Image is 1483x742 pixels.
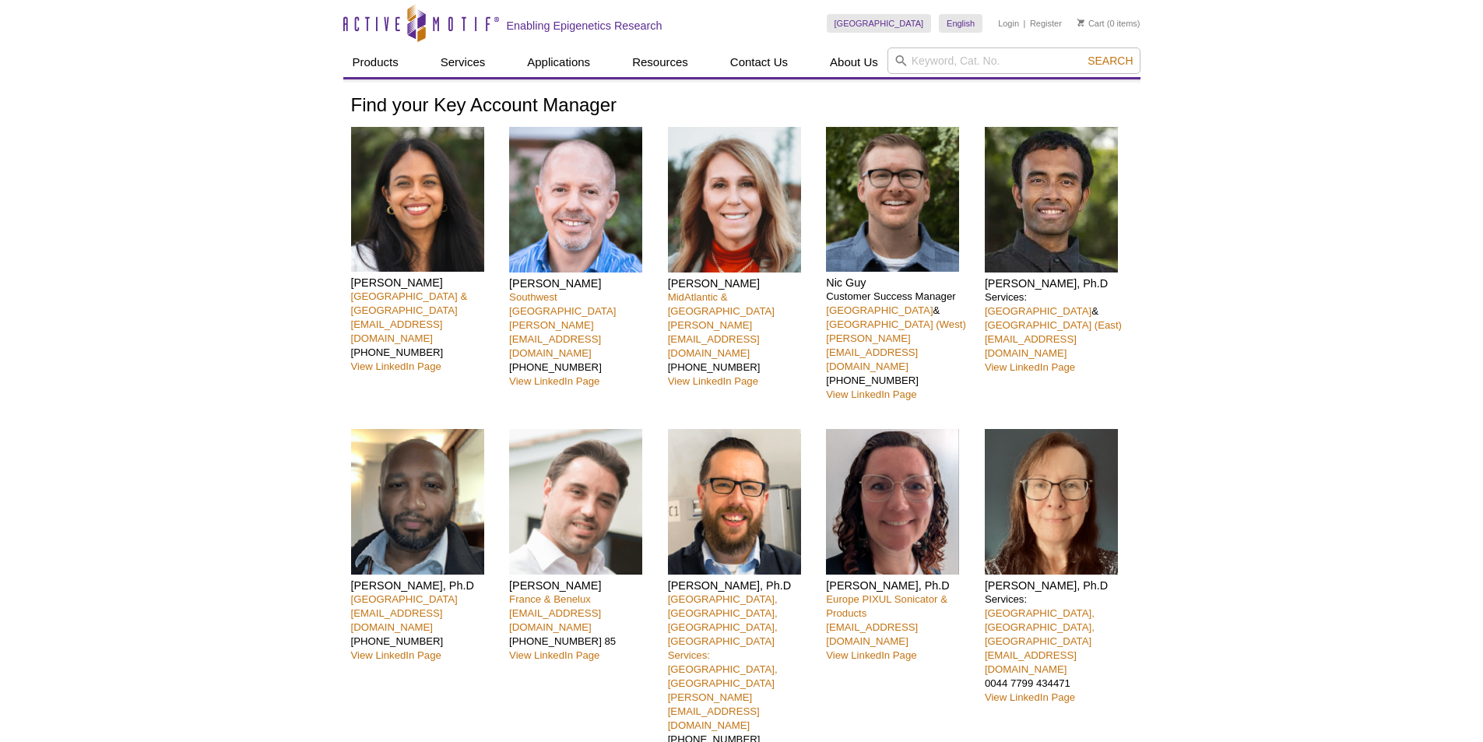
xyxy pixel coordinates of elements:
img: Seth Rubin headshot [509,127,642,273]
p: [PHONE_NUMBER] [351,593,498,663]
img: Anne-Sophie Ay-Berthomieu headshot [826,429,959,575]
a: [PERSON_NAME][EMAIL_ADDRESS][DOMAIN_NAME] [509,319,601,359]
a: Contact Us [721,47,797,77]
a: View LinkedIn Page [351,649,441,661]
h4: [PERSON_NAME], Ph.D [826,578,973,593]
h4: [PERSON_NAME], Ph.D [668,578,815,593]
a: English [939,14,982,33]
a: Cart [1077,18,1105,29]
a: MidAtlantic & [GEOGRAPHIC_DATA] [668,291,775,317]
input: Keyword, Cat. No. [887,47,1140,74]
a: Register [1030,18,1062,29]
p: [PHONE_NUMBER] 85 [509,593,656,663]
a: Southwest [GEOGRAPHIC_DATA] [509,291,616,317]
p: [PHONE_NUMBER] [509,290,656,389]
a: [GEOGRAPHIC_DATA] [351,593,458,605]
a: [EMAIL_ADDRESS][DOMAIN_NAME] [985,649,1077,675]
a: [GEOGRAPHIC_DATA] & [GEOGRAPHIC_DATA] [351,290,468,316]
h4: [PERSON_NAME] [351,276,498,290]
p: Customer Success Manager & [PHONE_NUMBER] [826,290,973,402]
img: Nic Guy headshot [826,127,959,273]
a: [GEOGRAPHIC_DATA] [826,304,933,316]
img: Matthias Spiller-Becker headshot [668,429,801,575]
li: (0 items) [1077,14,1140,33]
img: Nivanka Paranavitana headshot [351,127,484,273]
h4: [PERSON_NAME] [509,276,656,290]
a: [EMAIL_ADDRESS][DOMAIN_NAME] [351,607,443,633]
a: [GEOGRAPHIC_DATA] [827,14,932,33]
a: [PERSON_NAME][EMAIL_ADDRESS][DOMAIN_NAME] [826,332,918,372]
h4: [PERSON_NAME], Ph.D [351,578,498,593]
a: View LinkedIn Page [509,649,599,661]
p: Services: & [985,290,1132,375]
a: [EMAIL_ADDRESS][DOMAIN_NAME] [826,621,918,647]
img: Your Cart [1077,19,1084,26]
a: Resources [623,47,698,77]
a: [GEOGRAPHIC_DATA] [985,305,1091,317]
a: View LinkedIn Page [985,361,1075,373]
a: View LinkedIn Page [351,360,441,372]
a: [GEOGRAPHIC_DATA], [GEOGRAPHIC_DATA], [GEOGRAPHIC_DATA] [985,607,1095,647]
a: Products [343,47,408,77]
a: [GEOGRAPHIC_DATA] (West) [826,318,966,330]
p: [PHONE_NUMBER] [351,290,498,374]
a: View LinkedIn Page [826,649,916,661]
a: [EMAIL_ADDRESS][DOMAIN_NAME] [985,333,1077,359]
a: [PERSON_NAME][EMAIL_ADDRESS][DOMAIN_NAME] [668,691,760,731]
a: View LinkedIn Page [668,375,758,387]
img: Kevin Celestrin headshot [351,429,484,575]
a: View LinkedIn Page [985,691,1075,703]
h2: Enabling Epigenetics Research [507,19,662,33]
img: Patrisha Femia headshot [668,127,801,273]
a: About Us [821,47,887,77]
a: [EMAIL_ADDRESS][DOMAIN_NAME] [509,607,601,633]
img: Rwik Sen headshot [985,127,1118,273]
a: Applications [518,47,599,77]
h4: [PERSON_NAME], Ph.D [985,276,1132,290]
li: | [1024,14,1026,33]
h4: [PERSON_NAME] [668,276,815,290]
a: Services [431,47,495,77]
img: Michelle Wragg headshot [985,429,1118,575]
a: [EMAIL_ADDRESS][DOMAIN_NAME] [351,318,443,344]
a: [GEOGRAPHIC_DATA] (East) [985,319,1122,331]
img: Clément Proux headshot [509,429,642,575]
a: View LinkedIn Page [509,375,599,387]
h1: Find your Key Account Manager [351,95,1133,118]
h4: [PERSON_NAME] [509,578,656,593]
button: Search [1083,54,1137,68]
p: Services: 0044 7799 434471 [985,593,1132,705]
a: [GEOGRAPHIC_DATA], [GEOGRAPHIC_DATA], [GEOGRAPHIC_DATA], [GEOGRAPHIC_DATA]Services: [GEOGRAPHIC_D... [668,593,778,689]
h4: [PERSON_NAME], Ph.D [985,578,1132,593]
a: View LinkedIn Page [826,389,916,400]
h4: Nic Guy [826,276,973,290]
span: Search [1088,55,1133,67]
a: [PERSON_NAME][EMAIL_ADDRESS][DOMAIN_NAME] [668,319,760,359]
a: France & Benelux [509,593,591,605]
a: Europe PIXUL Sonicator & Products [826,593,947,619]
p: [PHONE_NUMBER] [668,290,815,389]
a: Login [998,18,1019,29]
